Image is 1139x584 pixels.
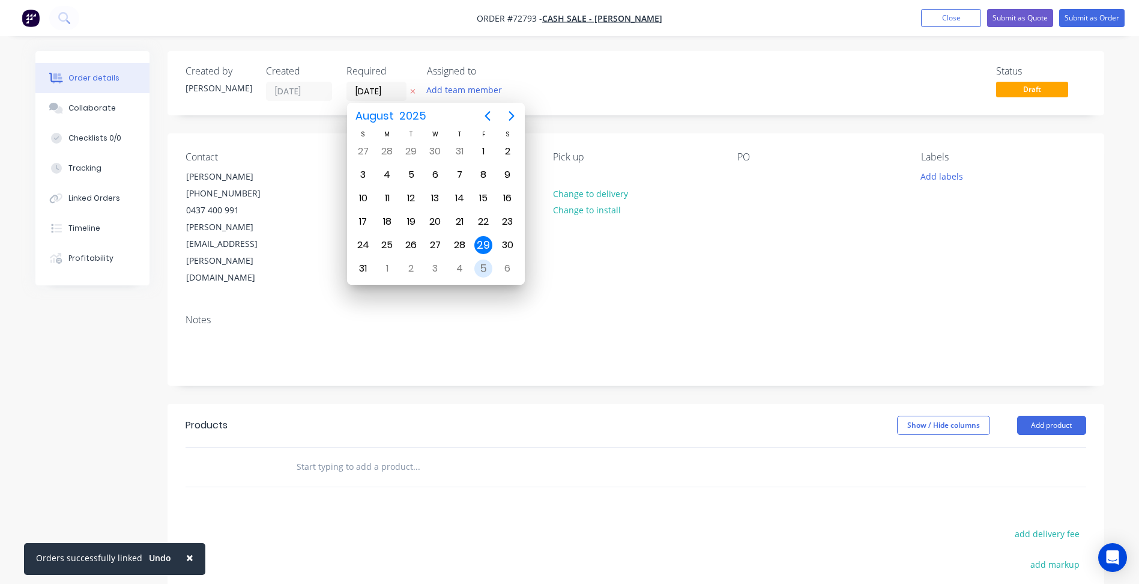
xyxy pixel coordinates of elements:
button: Close [921,9,981,27]
div: Sunday, August 24, 2025 [354,236,372,254]
div: Monday, July 28, 2025 [378,142,396,160]
div: Open Intercom Messenger [1098,543,1127,572]
div: [PHONE_NUMBER] [186,185,286,202]
button: Linked Orders [35,183,150,213]
div: Thursday, August 28, 2025 [450,236,468,254]
div: Thursday, August 7, 2025 [450,166,468,184]
div: Saturday, August 23, 2025 [498,213,516,231]
div: Saturday, August 16, 2025 [498,189,516,207]
div: Sunday, August 10, 2025 [354,189,372,207]
button: Add product [1017,416,1086,435]
div: Orders successfully linked [36,552,142,564]
div: Sunday, August 31, 2025 [354,260,372,278]
button: Add team member [427,82,509,98]
div: Order details [68,73,119,84]
div: [PERSON_NAME] [186,82,252,94]
div: Collaborate [68,103,116,114]
div: Saturday, August 2, 2025 [498,142,516,160]
div: Labels [921,151,1086,163]
button: Previous page [476,104,500,128]
div: Friday, August 15, 2025 [474,189,492,207]
button: Profitability [35,243,150,273]
div: Thursday, August 21, 2025 [450,213,468,231]
span: Order #72793 - [477,13,542,24]
div: Monday, August 18, 2025 [378,213,396,231]
div: Contact [186,151,350,163]
div: Created [266,65,332,77]
div: Wednesday, August 6, 2025 [426,166,444,184]
span: 2025 [397,105,429,127]
a: Cash Sale - [PERSON_NAME] [542,13,662,24]
button: Collaborate [35,93,150,123]
button: Undo [142,549,178,567]
button: Submit as Quote [987,9,1053,27]
div: M [375,129,399,139]
button: Add labels [914,168,970,184]
div: Saturday, August 30, 2025 [498,236,516,254]
div: Friday, August 8, 2025 [474,166,492,184]
button: August2025 [348,105,434,127]
div: Today, Friday, August 29, 2025 [474,236,492,254]
div: Products [186,418,228,433]
div: Wednesday, September 3, 2025 [426,260,444,278]
button: Show / Hide columns [897,416,990,435]
button: add delivery fee [1009,526,1086,542]
div: Thursday, July 31, 2025 [450,142,468,160]
div: Checklists 0/0 [68,133,121,144]
span: August [353,105,397,127]
div: Thursday, September 4, 2025 [450,260,468,278]
button: Submit as Order [1059,9,1125,27]
div: Monday, August 4, 2025 [378,166,396,184]
span: × [186,549,193,566]
img: Factory [22,9,40,27]
div: [PERSON_NAME][EMAIL_ADDRESS][PERSON_NAME][DOMAIN_NAME] [186,219,286,286]
div: Tuesday, August 12, 2025 [402,189,420,207]
input: Start typing to add a product... [296,455,536,479]
div: Tuesday, September 2, 2025 [402,260,420,278]
button: Close [174,543,205,572]
div: Tuesday, August 19, 2025 [402,213,420,231]
button: Timeline [35,213,150,243]
div: Monday, August 25, 2025 [378,236,396,254]
button: Tracking [35,153,150,183]
div: W [423,129,447,139]
div: Friday, August 22, 2025 [474,213,492,231]
div: T [399,129,423,139]
div: Wednesday, July 30, 2025 [426,142,444,160]
div: Monday, August 11, 2025 [378,189,396,207]
div: Tuesday, July 29, 2025 [402,142,420,160]
div: Pick up [553,151,718,163]
span: Draft [996,82,1068,97]
div: Tuesday, August 5, 2025 [402,166,420,184]
div: Created by [186,65,252,77]
div: PO [737,151,902,163]
div: [PERSON_NAME][PHONE_NUMBER]0437 400 991[PERSON_NAME][EMAIL_ADDRESS][PERSON_NAME][DOMAIN_NAME] [176,168,296,287]
div: Profitability [68,253,113,264]
div: Friday, August 1, 2025 [474,142,492,160]
div: Timeline [68,223,100,234]
button: Change to install [546,202,627,218]
div: Sunday, July 27, 2025 [354,142,372,160]
div: [PERSON_NAME] [186,168,286,185]
div: Wednesday, August 27, 2025 [426,236,444,254]
div: Assigned to [427,65,547,77]
div: Required [346,65,412,77]
div: Friday, September 5, 2025 [474,260,492,278]
div: Tuesday, August 26, 2025 [402,236,420,254]
div: Monday, September 1, 2025 [378,260,396,278]
div: T [447,129,471,139]
div: S [351,129,375,139]
button: Next page [500,104,524,128]
div: Notes [186,314,1086,326]
div: Saturday, September 6, 2025 [498,260,516,278]
div: S [495,129,519,139]
button: Order details [35,63,150,93]
button: Change to delivery [546,185,634,201]
div: 0437 400 991 [186,202,286,219]
button: Checklists 0/0 [35,123,150,153]
button: add markup [1024,556,1086,573]
div: F [471,129,495,139]
div: Tracking [68,163,101,174]
div: Thursday, August 14, 2025 [450,189,468,207]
